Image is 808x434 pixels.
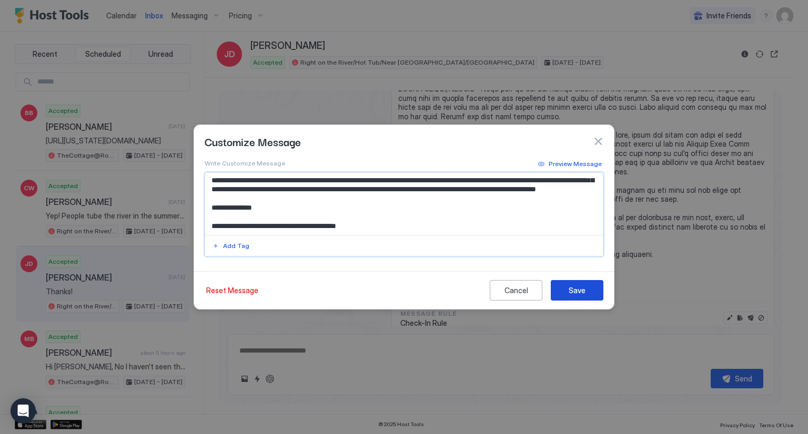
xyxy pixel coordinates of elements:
[537,158,603,170] button: Preview Message
[211,240,251,252] button: Add Tag
[551,280,603,301] button: Save
[205,173,603,235] textarea: Input Field
[549,159,602,169] div: Preview Message
[490,280,542,301] button: Cancel
[11,398,36,423] div: Open Intercom Messenger
[504,285,528,296] div: Cancel
[569,285,585,296] div: Save
[223,241,249,251] div: Add Tag
[206,285,258,296] div: Reset Message
[205,159,285,167] span: Write Customize Message
[205,280,260,301] button: Reset Message
[205,133,301,149] span: Customize Message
